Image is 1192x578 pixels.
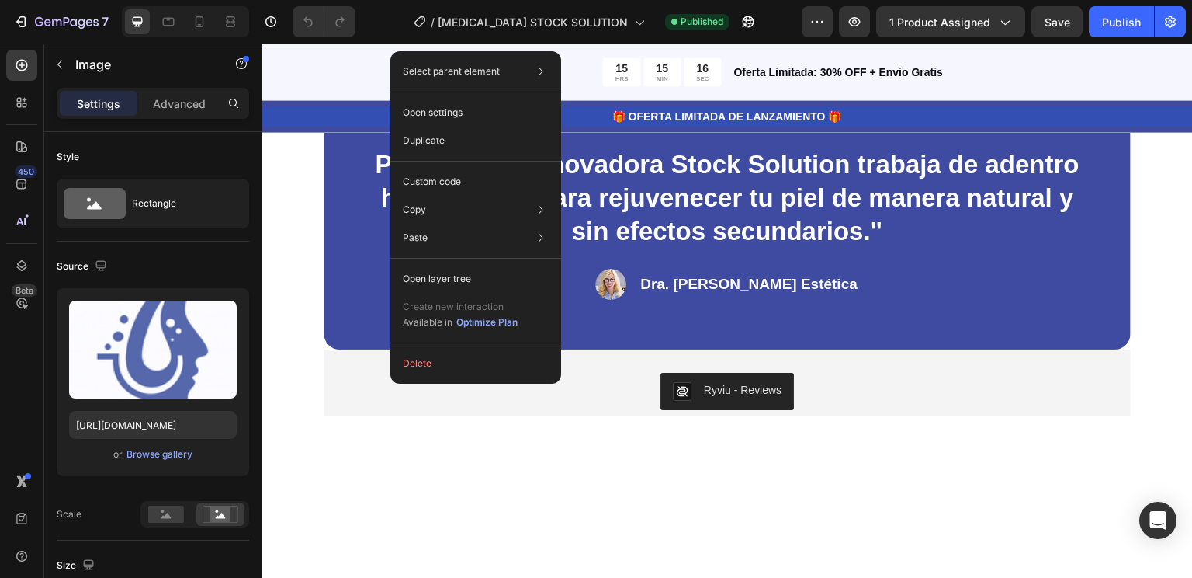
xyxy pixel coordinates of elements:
[1139,502,1176,539] div: Open Intercom Messenger
[12,284,37,297] div: Beta
[1089,6,1154,37] button: Publish
[57,256,110,277] div: Source
[403,231,428,245] p: Paste
[431,14,435,30] span: /
[77,96,120,112] p: Settings
[1031,6,1083,37] button: Save
[69,411,237,439] input: https://example.com/image.jpg
[456,315,518,330] button: Optimize Plan
[57,555,98,576] div: Size
[438,14,628,30] span: [MEDICAL_DATA] STOCK SOLUTION
[132,186,227,221] div: Rectangle
[1045,16,1070,29] span: Save
[442,339,520,355] div: Ryviu - Reviews
[403,106,463,120] p: Open settings
[399,329,532,367] button: Ryviu - Reviews
[889,14,990,30] span: 1 product assigned
[456,315,518,329] div: Optimize Plan
[126,447,192,461] div: Browse gallery
[293,6,355,37] div: Undo/Redo
[403,64,500,78] p: Select parent element
[403,203,426,217] p: Copy
[113,445,123,464] span: or
[403,272,471,286] p: Open layer tree
[397,350,555,378] button: Delete
[57,150,79,164] div: Style
[403,175,461,189] p: Custom code
[69,301,237,399] img: preview-image
[15,165,37,178] div: 450
[102,12,109,31] p: 7
[403,316,452,328] span: Available in
[1102,14,1141,30] div: Publish
[334,225,365,256] img: gempages_578806823847461761-07f3e0b2-6bc8-44e8-947a-c9bc5c06280b.png
[75,55,207,74] p: Image
[262,44,1192,578] iframe: Design area
[876,6,1025,37] button: 1 product assigned
[681,15,723,29] span: Published
[403,299,518,315] p: Create new interaction
[126,447,193,462] button: Browse gallery
[6,6,116,37] button: 7
[57,507,81,521] div: Scale
[379,232,596,251] p: Dra. [PERSON_NAME] Estética
[411,339,430,357] img: CJed0K2x44sDEAE=.png
[403,134,445,148] p: Duplicate
[153,96,206,112] p: Advanced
